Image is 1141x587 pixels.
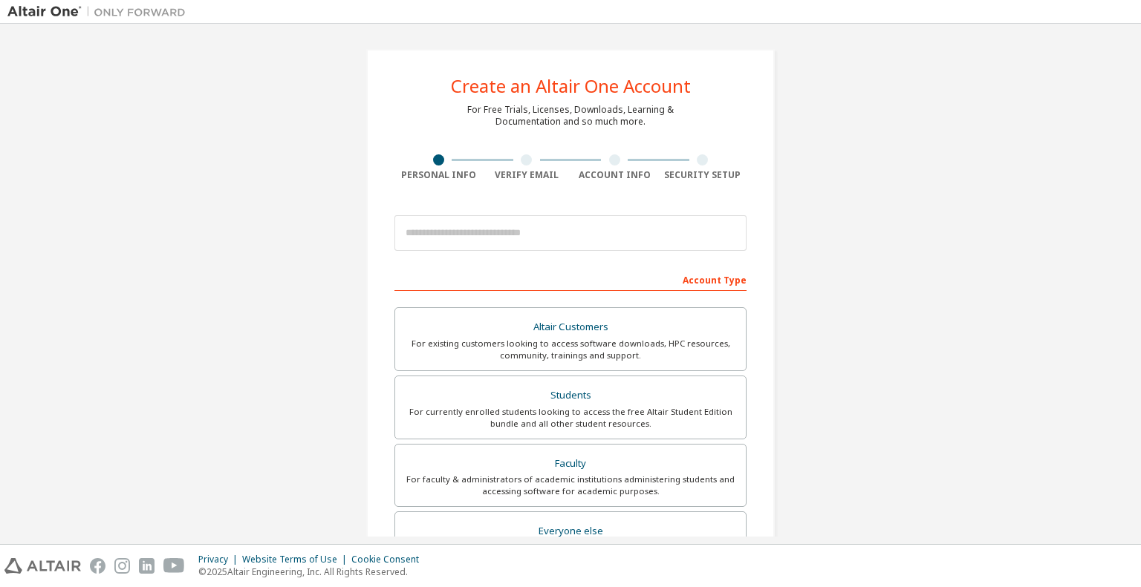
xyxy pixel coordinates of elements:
div: Faculty [404,453,737,474]
div: Website Terms of Use [242,554,351,565]
div: Security Setup [659,169,747,181]
div: Everyone else [404,521,737,542]
p: © 2025 Altair Engineering, Inc. All Rights Reserved. [198,565,428,578]
div: Altair Customers [404,317,737,338]
div: For faculty & administrators of academic institutions administering students and accessing softwa... [404,473,737,497]
div: Create an Altair One Account [451,77,691,95]
div: Verify Email [483,169,571,181]
img: Altair One [7,4,193,19]
img: youtube.svg [163,558,185,574]
div: Account Type [394,267,747,291]
div: Personal Info [394,169,483,181]
div: For Free Trials, Licenses, Downloads, Learning & Documentation and so much more. [467,104,674,128]
div: Account Info [570,169,659,181]
div: Students [404,385,737,406]
div: Cookie Consent [351,554,428,565]
div: For currently enrolled students looking to access the free Altair Student Edition bundle and all ... [404,406,737,430]
img: linkedin.svg [139,558,155,574]
div: For existing customers looking to access software downloads, HPC resources, community, trainings ... [404,338,737,361]
img: facebook.svg [90,558,105,574]
img: altair_logo.svg [4,558,81,574]
img: instagram.svg [114,558,130,574]
div: Privacy [198,554,242,565]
